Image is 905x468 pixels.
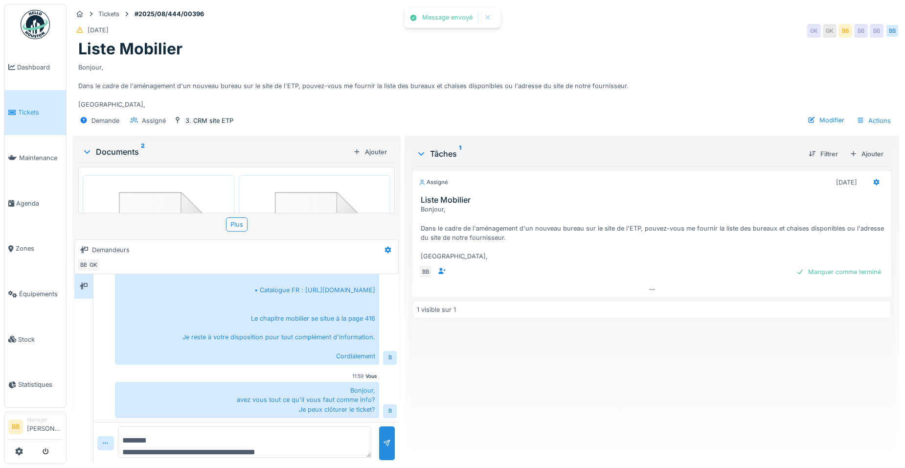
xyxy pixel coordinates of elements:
[19,289,62,299] span: Équipements
[836,178,857,187] div: [DATE]
[4,271,66,317] a: Équipements
[115,244,379,365] div: voici le lien pour le catalogue: Vous trouverez ci-dessous les liens vers notre catalogue Deroann...
[459,148,461,160] sup: 1
[8,420,23,434] li: BB
[241,178,388,319] img: 84750757-fdcc6f00-afbb-11ea-908a-1074b026b06b.png
[885,24,899,38] div: BB
[352,373,363,380] div: 11:59
[416,148,801,160] div: Tâches
[804,114,848,127] div: Modifier
[349,145,391,159] div: Ajouter
[91,116,119,125] div: Demande
[4,226,66,272] a: Zones
[131,9,208,19] strong: #2025/08/444/00396
[421,195,887,205] h3: Liste Mobilier
[870,24,883,38] div: BB
[805,147,842,161] div: Filtrer
[8,416,62,440] a: BB Manager[PERSON_NAME]
[365,373,377,380] div: Vous
[85,178,232,319] img: 84750757-fdcc6f00-afbb-11ea-908a-1074b026b06b.png
[16,244,62,253] span: Zones
[27,416,62,423] div: Manager
[383,404,397,418] div: B
[4,45,66,90] a: Dashboard
[838,24,852,38] div: BB
[4,362,66,408] a: Statistiques
[141,146,145,158] sup: 2
[18,335,62,344] span: Stock
[88,25,109,35] div: [DATE]
[21,10,50,39] img: Badge_color-CXgf-gQk.svg
[226,217,248,232] div: Plus
[82,146,349,158] div: Documents
[92,245,130,255] div: Demandeurs
[185,116,233,125] div: 3. CRM site ETP
[854,24,868,38] div: BB
[4,181,66,226] a: Agenda
[78,40,182,58] h1: Liste Mobilier
[18,108,62,117] span: Tickets
[792,265,885,279] div: Marquer comme terminé
[422,14,473,22] div: Message envoyé
[77,258,90,272] div: BB
[142,116,166,125] div: Assigné
[78,59,893,110] div: Bonjour, Dans le cadre de l'aménagement d'un nouveau bureau sur le site de l'ETP, pouvez-vous me ...
[846,147,887,161] div: Ajouter
[4,317,66,362] a: Stock
[417,305,456,314] div: 1 visible sur 1
[98,9,119,19] div: Tickets
[115,382,379,418] div: Bonjour, avez vous tout ce qu'il vous faut comme info? Je peux clôturer le ticket?
[4,90,66,136] a: Tickets
[421,205,887,261] div: Bonjour, Dans le cadre de l'aménagement d'un nouveau bureau sur le site de l'ETP, pouvez-vous me ...
[19,153,62,163] span: Maintenance
[4,135,66,181] a: Maintenance
[18,380,62,389] span: Statistiques
[419,265,432,279] div: BB
[823,24,837,38] div: GK
[16,199,62,208] span: Agenda
[27,416,62,437] li: [PERSON_NAME]
[807,24,821,38] div: GK
[87,258,100,272] div: GK
[383,351,397,365] div: B
[419,178,448,187] div: Assigné
[17,63,62,72] span: Dashboard
[852,114,895,128] div: Actions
